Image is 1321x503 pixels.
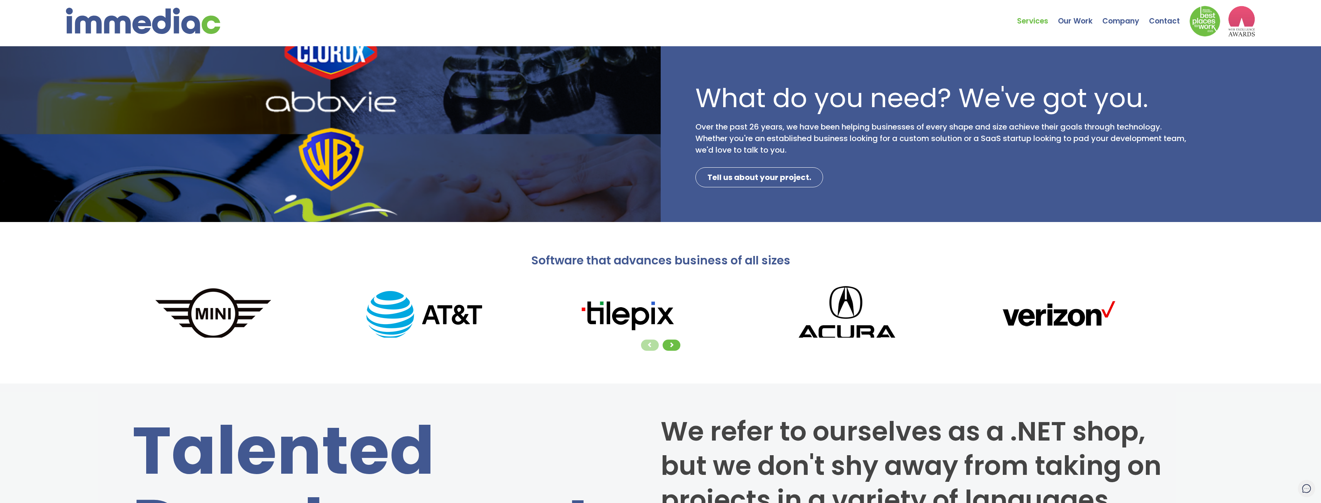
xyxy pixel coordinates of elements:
img: verizonLogo.png [977,294,1139,335]
span: What do you need? We've got you. [695,79,1148,116]
a: Contact [1149,2,1189,29]
img: logo2_wea_nobg.webp [1228,6,1255,37]
a: Company [1102,2,1149,29]
span: Software that advances business of all sizes [531,252,790,269]
img: Down [1189,6,1220,37]
img: tilepixLogo.png [555,297,700,332]
img: MINI_logo.png [132,286,294,343]
img: Acura_logo.png [766,276,928,353]
span: Over the past 26 years, we have been helping businesses of every shape and size achieve their goa... [695,121,1186,155]
a: Tell us about your project. [695,167,823,187]
img: immediac [66,8,220,34]
a: Our Work [1058,2,1102,29]
img: AT%26T_logo.png [343,291,505,338]
a: Services [1017,2,1058,29]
